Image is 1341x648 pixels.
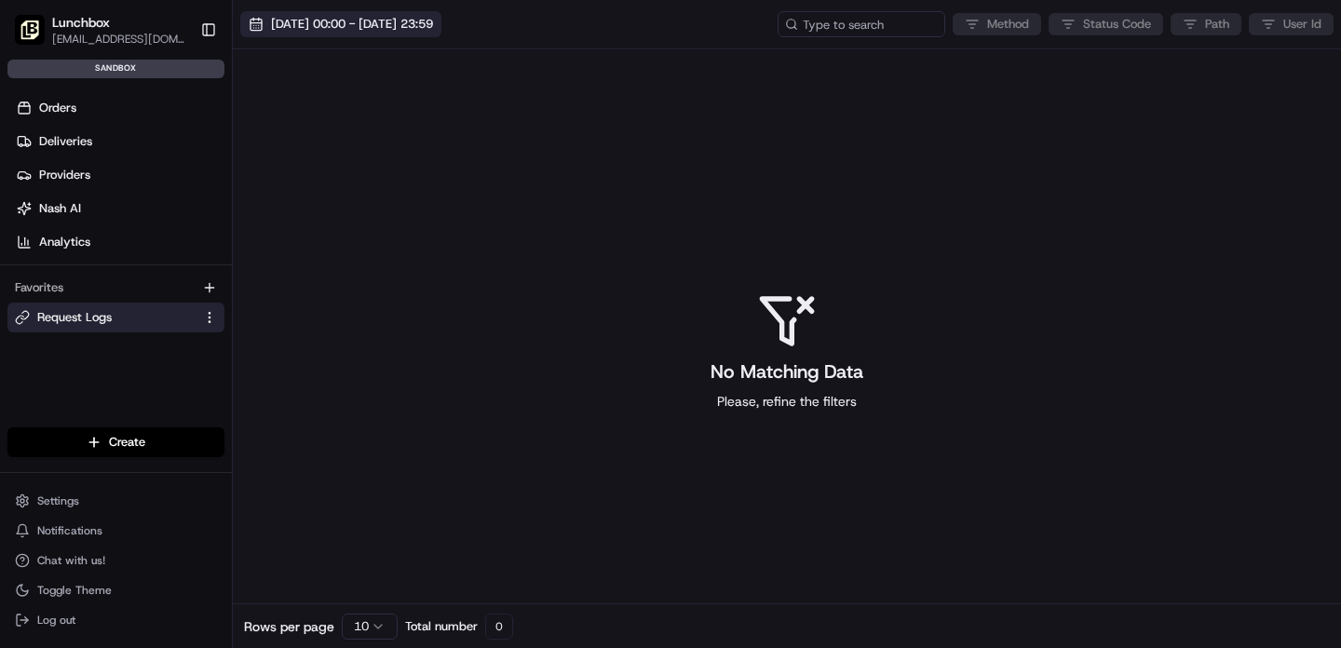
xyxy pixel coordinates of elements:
[39,234,90,250] span: Analytics
[711,358,863,385] h3: No Matching Data
[7,547,224,574] button: Chat with us!
[717,392,857,411] span: Please, refine the filters
[37,583,112,598] span: Toggle Theme
[185,316,225,330] span: Pylon
[7,7,193,52] button: LunchboxLunchbox[EMAIL_ADDRESS][DOMAIN_NAME]
[39,100,76,116] span: Orders
[131,315,225,330] a: Powered byPylon
[271,16,433,33] span: [DATE] 00:00 - [DATE] 23:59
[109,434,145,451] span: Create
[7,194,232,223] a: Nash AI
[37,270,142,289] span: Knowledge Base
[7,60,224,78] div: sandbox
[405,618,478,635] span: Total number
[7,273,224,303] div: Favorites
[39,133,92,150] span: Deliveries
[19,19,56,56] img: Nash
[157,272,172,287] div: 💻
[48,120,307,140] input: Clear
[11,263,150,296] a: 📗Knowledge Base
[63,196,236,211] div: We're available if you need us!
[15,15,45,45] img: Lunchbox
[485,614,513,640] div: 0
[37,309,112,326] span: Request Logs
[7,93,232,123] a: Orders
[37,523,102,538] span: Notifications
[7,427,224,457] button: Create
[7,303,224,332] button: Request Logs
[19,272,34,287] div: 📗
[37,613,75,628] span: Log out
[39,167,90,183] span: Providers
[317,183,339,206] button: Start new chat
[37,493,79,508] span: Settings
[37,553,105,568] span: Chat with us!
[7,227,232,257] a: Analytics
[7,577,224,603] button: Toggle Theme
[19,178,52,211] img: 1736555255976-a54dd68f-1ca7-489b-9aae-adbdc363a1c4
[7,488,224,514] button: Settings
[7,607,224,633] button: Log out
[7,518,224,544] button: Notifications
[778,11,945,37] input: Type to search
[244,617,334,636] span: Rows per page
[176,270,299,289] span: API Documentation
[7,127,232,156] a: Deliveries
[150,263,306,296] a: 💻API Documentation
[15,309,195,326] a: Request Logs
[39,200,81,217] span: Nash AI
[52,32,185,47] button: [EMAIL_ADDRESS][DOMAIN_NAME]
[19,74,339,104] p: Welcome 👋
[63,178,305,196] div: Start new chat
[7,160,232,190] a: Providers
[240,11,441,37] button: [DATE] 00:00 - [DATE] 23:59
[52,13,110,32] button: Lunchbox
